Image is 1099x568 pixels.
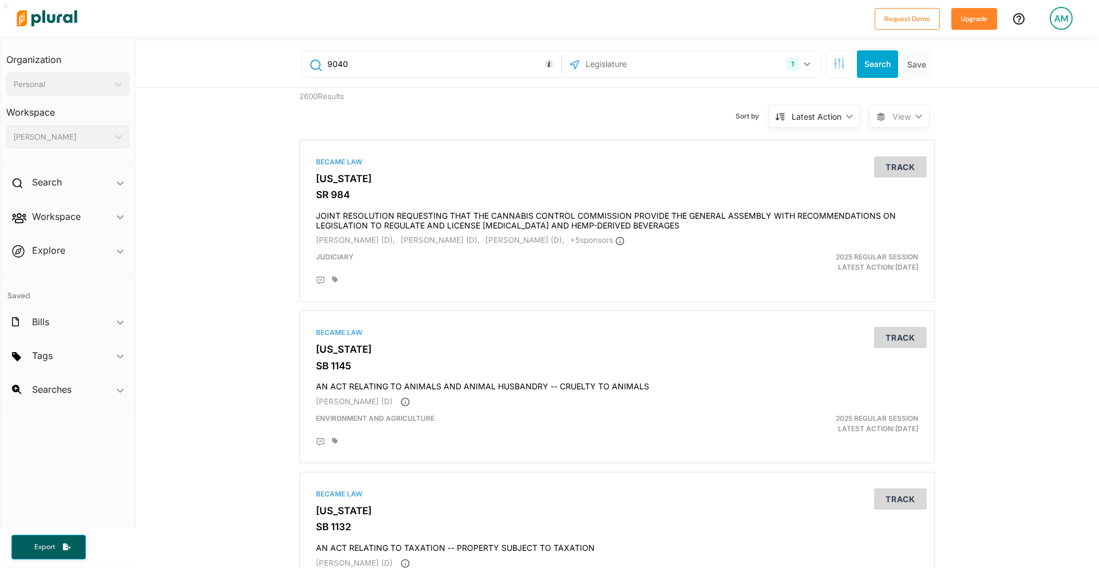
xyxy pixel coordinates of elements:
h3: SB 1132 [316,521,918,532]
div: AM [1050,7,1073,30]
a: Upgrade [951,13,997,25]
h2: Bills [32,315,49,328]
div: Became Law [316,328,918,338]
span: View [892,111,911,123]
span: [PERSON_NAME] (D) [316,558,393,567]
h3: [US_STATE] [316,344,918,355]
span: 2025 Regular Session [836,253,918,261]
h2: Workspace [32,210,81,223]
h3: Workspace [6,96,129,121]
h3: Organization [6,43,129,68]
button: Upgrade [951,8,997,30]
h4: Saved [1,276,135,304]
button: Request Demo [875,8,940,30]
span: + 5 sponsor s [570,235,624,244]
a: Request Demo [875,13,940,25]
h3: [US_STATE] [316,505,918,516]
button: Export [11,535,86,559]
button: Track [874,488,927,510]
a: AM [1041,2,1082,34]
h3: SR 984 [316,189,918,200]
div: Add tags [332,437,338,444]
h4: AN ACT RELATING TO ANIMALS AND ANIMAL HUSBANDRY -- CRUELTY TO ANIMALS [316,376,918,392]
span: Export [26,542,63,552]
div: Tooltip anchor [544,59,554,69]
span: Judiciary [316,253,354,261]
div: Latest Action [792,111,841,123]
button: 1 [782,53,818,75]
h4: JOINT RESOLUTION REQUESTING THAT THE CANNABIS CONTROL COMMISSION PROVIDE THE GENERAL ASSEMBLY WIT... [316,206,918,231]
h4: AN ACT RELATING TO TAXATION -- PROPERTY SUBJECT TO TAXATION [316,538,918,553]
div: Became Law [316,157,918,167]
button: Search [857,50,898,78]
div: Add Position Statement [316,437,325,447]
span: [PERSON_NAME] (D), [485,235,564,244]
span: [PERSON_NAME] (D) [316,397,393,406]
span: Environment and Agriculture [316,414,434,423]
div: Latest Action: [DATE] [721,252,927,273]
button: Track [874,156,927,178]
div: Personal [14,78,110,90]
button: Track [874,327,927,348]
span: [PERSON_NAME] (D), [316,235,395,244]
span: Sort by [736,111,768,121]
button: Save [903,50,931,78]
h3: [US_STATE] [316,173,918,184]
div: Add Position Statement [316,276,325,285]
div: Latest Action: [DATE] [721,413,927,434]
span: 2025 Regular Session [836,414,918,423]
span: [PERSON_NAME] (D), [401,235,480,244]
h2: Search [32,176,62,188]
span: Search Filters [833,58,845,68]
div: 1 [786,58,798,70]
input: Legislature [584,53,707,75]
h3: SB 1145 [316,360,918,372]
div: Became Law [316,489,918,499]
div: [PERSON_NAME] [14,131,110,143]
div: 2600 Results [291,88,454,131]
div: Add tags [332,276,338,283]
input: Enter keywords, bill # or legislator name [326,53,558,75]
